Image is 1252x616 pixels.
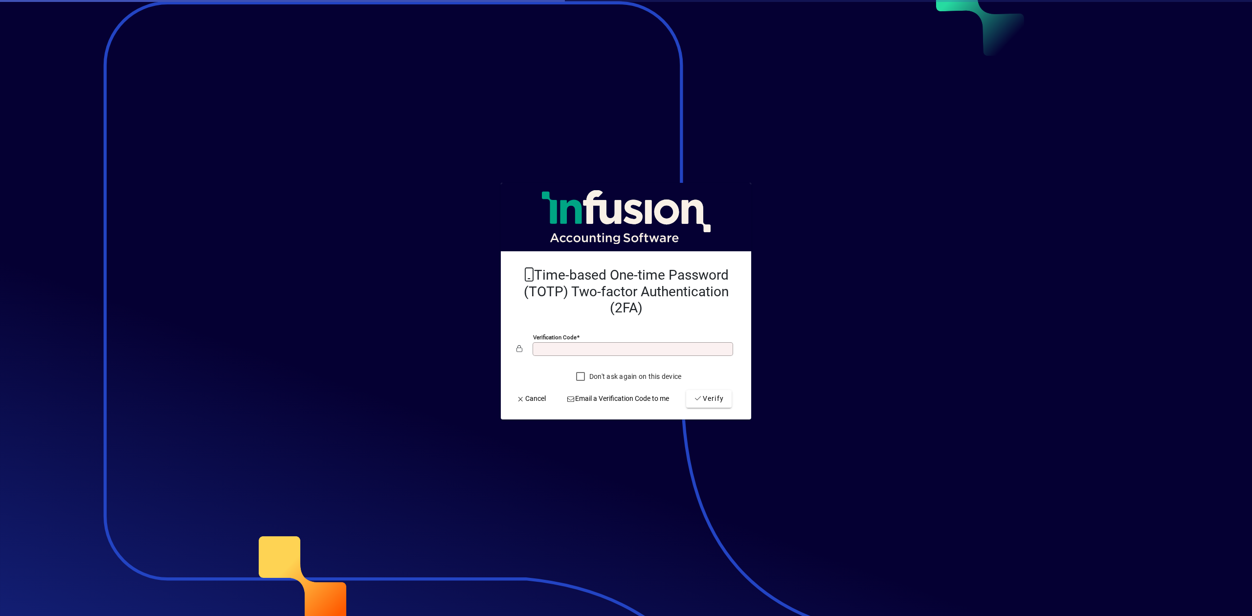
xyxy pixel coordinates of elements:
[516,267,736,316] h2: Time-based One-time Password (TOTP) Two-factor Authentication (2FA)
[587,372,682,381] label: Don't ask again on this device
[516,394,546,404] span: Cancel
[686,390,732,408] button: Verify
[563,390,673,408] button: Email a Verification Code to me
[533,334,577,341] mat-label: Verification code
[694,394,724,404] span: Verify
[513,390,550,408] button: Cancel
[567,394,670,404] span: Email a Verification Code to me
